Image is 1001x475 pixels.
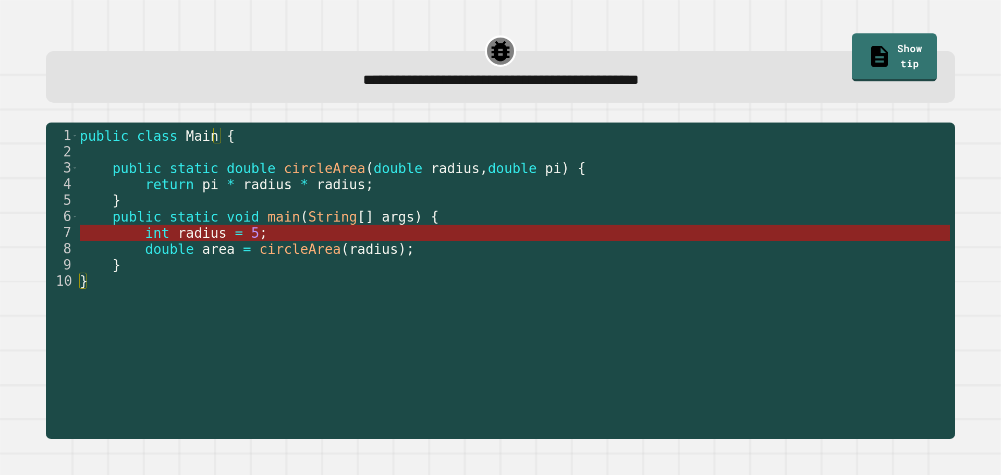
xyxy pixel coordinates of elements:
[145,225,169,241] span: int
[316,177,365,192] span: radius
[46,257,78,273] div: 9
[243,241,251,257] span: =
[243,177,292,192] span: radius
[72,160,78,176] span: Toggle code folding, rows 3 through 5
[545,161,561,176] span: pi
[72,209,78,225] span: Toggle code folding, rows 6 through 9
[46,225,78,241] div: 7
[46,209,78,225] div: 6
[169,209,218,225] span: static
[46,128,78,144] div: 1
[267,209,300,225] span: main
[349,241,398,257] span: radius
[251,225,260,241] span: 5
[284,161,366,176] span: circleArea
[488,161,537,176] span: double
[382,209,414,225] span: args
[852,33,937,81] a: Show tip
[80,128,129,144] span: public
[113,161,162,176] span: public
[186,128,219,144] span: Main
[145,241,194,257] span: double
[227,161,276,176] span: double
[169,161,218,176] span: static
[113,209,162,225] span: public
[202,241,235,257] span: area
[145,177,194,192] span: return
[309,209,358,225] span: String
[46,144,78,160] div: 2
[235,225,243,241] span: =
[46,273,78,289] div: 10
[46,176,78,192] div: 4
[137,128,178,144] span: class
[260,241,341,257] span: circleArea
[46,241,78,257] div: 8
[431,161,480,176] span: radius
[374,161,423,176] span: double
[202,177,218,192] span: pi
[178,225,227,241] span: radius
[46,192,78,209] div: 5
[227,209,260,225] span: void
[72,128,78,144] span: Toggle code folding, rows 1 through 10
[46,160,78,176] div: 3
